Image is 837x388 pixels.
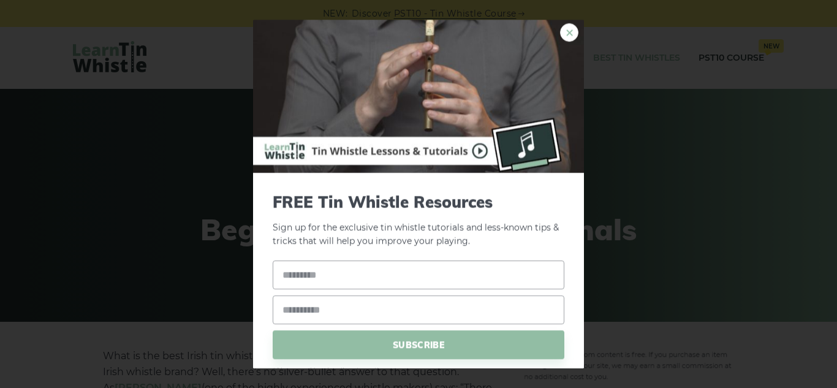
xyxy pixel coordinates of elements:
[273,330,564,359] span: SUBSCRIBE
[273,192,564,211] span: FREE Tin Whistle Resources
[273,365,564,376] span: * No spam. Unsubscribe at any time.
[273,192,564,249] p: Sign up for the exclusive tin whistle tutorials and less-known tips & tricks that will help you i...
[560,23,578,42] a: ×
[253,20,584,173] img: Tin Whistle Buying Guide Preview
